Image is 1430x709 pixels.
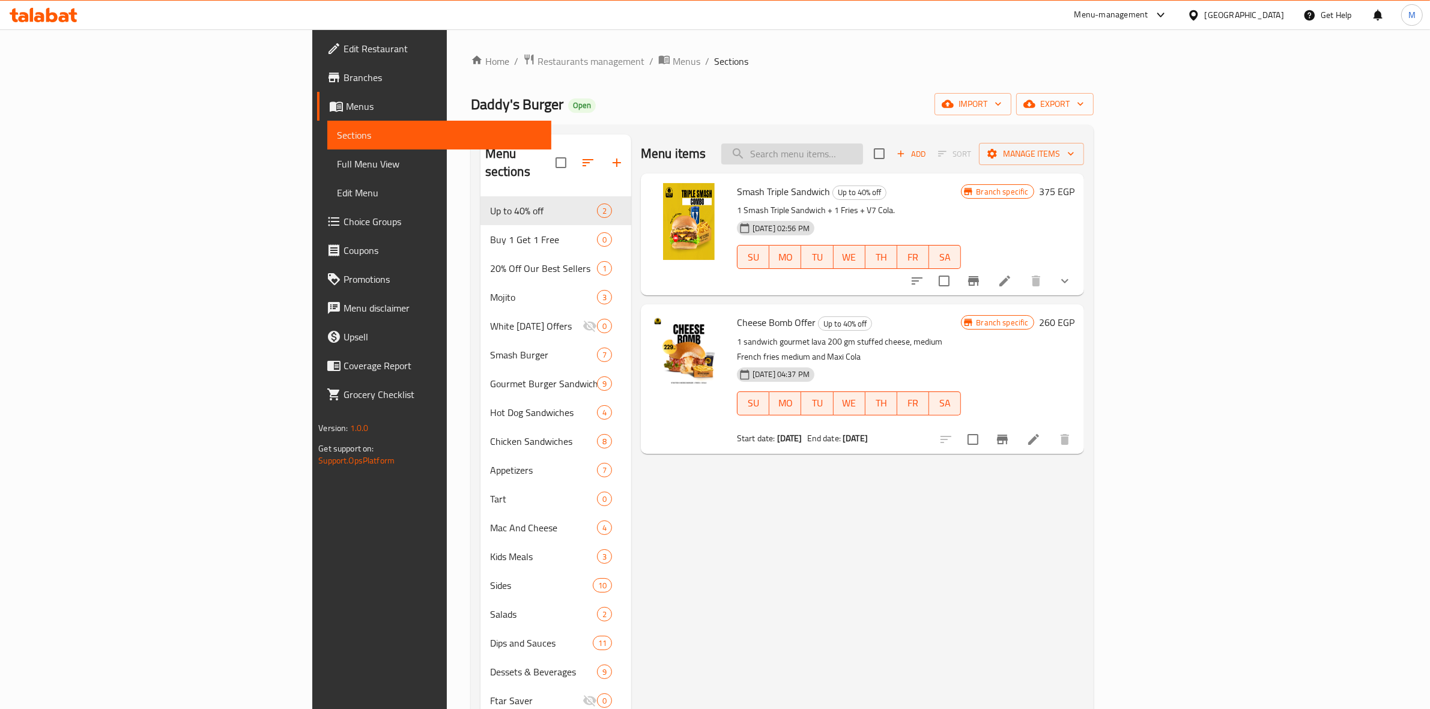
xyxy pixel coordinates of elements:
[317,294,551,322] a: Menu disclaimer
[801,245,833,269] button: TU
[480,312,631,340] div: White [DATE] Offers0
[490,492,597,506] span: Tart
[480,571,631,600] div: Sides10
[989,146,1074,161] span: Manage items
[480,484,631,513] div: Tart0
[598,436,611,447] span: 8
[597,607,612,621] div: items
[658,53,700,69] a: Menus
[834,391,865,415] button: WE
[480,340,631,369] div: Smash Burger7
[318,453,395,468] a: Support.OpsPlatform
[593,578,612,593] div: items
[598,378,611,390] span: 9
[597,261,612,276] div: items
[737,245,769,269] button: SU
[337,186,542,200] span: Edit Menu
[737,313,816,331] span: Cheese Bomb Offer
[597,348,612,362] div: items
[934,394,956,412] span: SA
[598,205,611,217] span: 2
[737,183,830,201] span: Smash Triple Sandwich
[834,245,865,269] button: WE
[598,522,611,534] span: 4
[344,358,542,373] span: Coverage Report
[593,580,611,591] span: 10
[597,463,612,477] div: items
[1074,8,1148,22] div: Menu-management
[721,143,863,164] input: search
[337,128,542,142] span: Sections
[598,263,611,274] span: 1
[769,245,801,269] button: MO
[598,465,611,476] span: 7
[737,430,775,446] span: Start date:
[344,330,542,344] span: Upsell
[597,290,612,304] div: items
[490,405,597,420] span: Hot Dog Sandwiches
[971,317,1033,328] span: Branch specific
[598,349,611,361] span: 7
[1039,183,1074,200] h6: 375 EGP
[490,549,597,564] span: Kids Meals
[568,98,596,113] div: Open
[934,249,956,266] span: SA
[593,638,611,649] span: 11
[865,245,897,269] button: TH
[597,319,612,333] div: items
[490,319,583,333] div: White Friday Offers
[742,394,765,412] span: SU
[1022,267,1050,295] button: delete
[480,600,631,629] div: Salads2
[714,54,748,68] span: Sections
[1050,267,1079,295] button: show more
[650,314,727,391] img: Cheese Bomb Offer
[490,520,597,535] span: Mac And Cheese
[337,157,542,171] span: Full Menu View
[548,150,574,175] span: Select all sections
[480,283,631,312] div: Mojito3
[597,520,612,535] div: items
[317,34,551,63] a: Edit Restaurant
[929,245,961,269] button: SA
[838,394,861,412] span: WE
[317,92,551,121] a: Menus
[932,268,957,294] span: Select to update
[344,41,542,56] span: Edit Restaurant
[490,232,597,247] span: Buy 1 Get 1 Free
[597,434,612,448] div: items
[1408,8,1416,22] span: M
[593,636,612,650] div: items
[480,369,631,398] div: Gourmet Burger Sandwiches9
[650,183,727,260] img: Smash Triple Sandwich
[673,54,700,68] span: Menus
[818,316,872,331] div: Up to 40% off
[1026,432,1041,447] a: Edit menu item
[833,186,886,199] span: Up to 40% off
[490,434,597,448] span: Chicken Sandwiches
[598,493,611,505] span: 0
[838,249,861,266] span: WE
[317,207,551,236] a: Choice Groups
[490,261,597,276] span: 20% Off Our Best Sellers
[538,54,644,68] span: Restaurants management
[317,265,551,294] a: Promotions
[480,225,631,254] div: Buy 1 Get 1 Free0
[490,376,597,391] div: Gourmet Burger Sandwiches
[583,319,597,333] svg: Inactive section
[806,394,828,412] span: TU
[490,463,597,477] span: Appetizers
[598,234,611,246] span: 0
[480,398,631,427] div: Hot Dog Sandwiches4
[597,693,612,708] div: items
[1050,425,1079,454] button: delete
[471,91,563,118] span: Daddy's Burger
[598,695,611,707] span: 0
[597,665,612,679] div: items
[598,292,611,303] span: 3
[327,149,551,178] a: Full Menu View
[490,319,583,333] span: White [DATE] Offers
[344,70,542,85] span: Branches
